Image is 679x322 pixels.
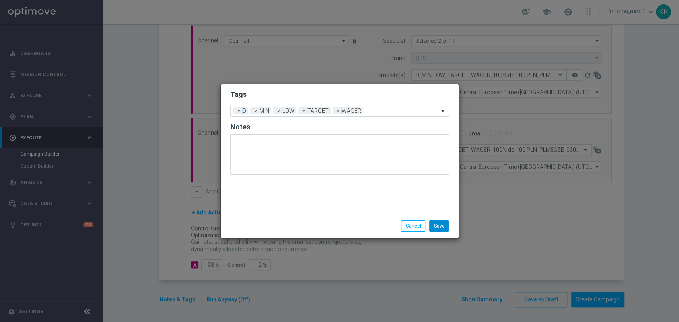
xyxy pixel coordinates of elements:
ng-select: D, LOW, MIN, TARGET, WAGER [230,105,449,117]
span: WAGER [340,107,363,114]
h2: Notes [230,122,449,132]
span: × [275,107,282,114]
span: TARGET [305,107,331,114]
span: × [252,107,259,114]
span: MIN [257,107,271,114]
span: D [241,107,248,114]
span: × [300,107,307,114]
span: LOW [280,107,296,114]
h2: Tags [230,90,449,99]
span: × [235,107,243,114]
span: × [335,107,342,114]
button: Save [429,220,449,231]
button: Cancel [401,220,425,231]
